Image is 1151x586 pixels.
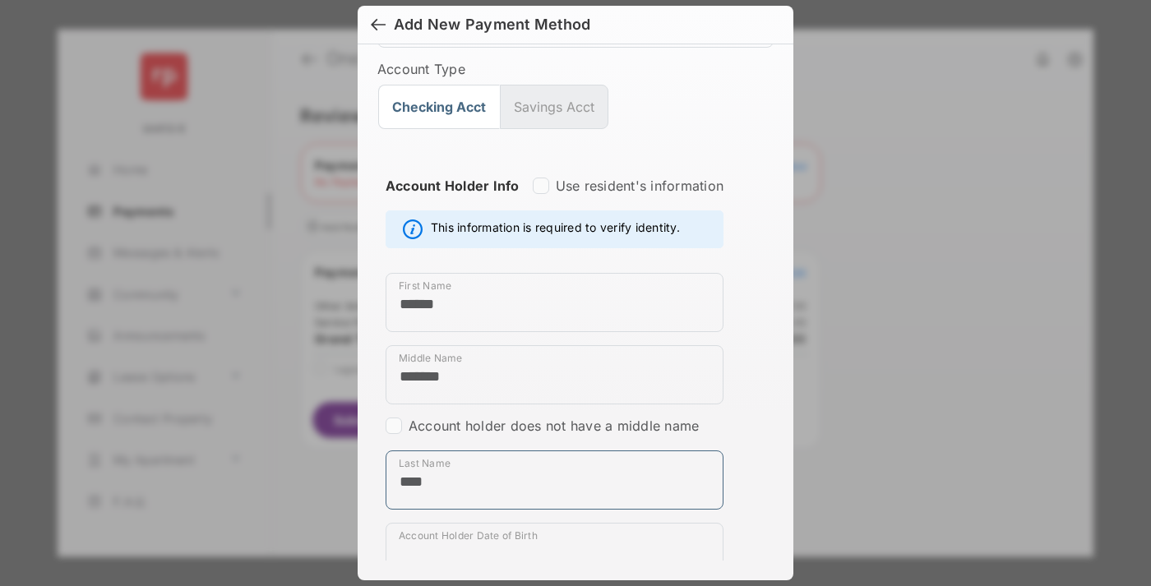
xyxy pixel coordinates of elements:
strong: Account Holder Info [386,178,520,224]
label: Account Type [377,61,774,77]
button: Savings Acct [500,85,608,129]
label: Account holder does not have a middle name [409,418,699,434]
span: This information is required to verify identity. [431,219,680,239]
label: Use resident's information [556,178,723,194]
button: Checking Acct [378,85,500,129]
div: Add New Payment Method [394,16,590,34]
